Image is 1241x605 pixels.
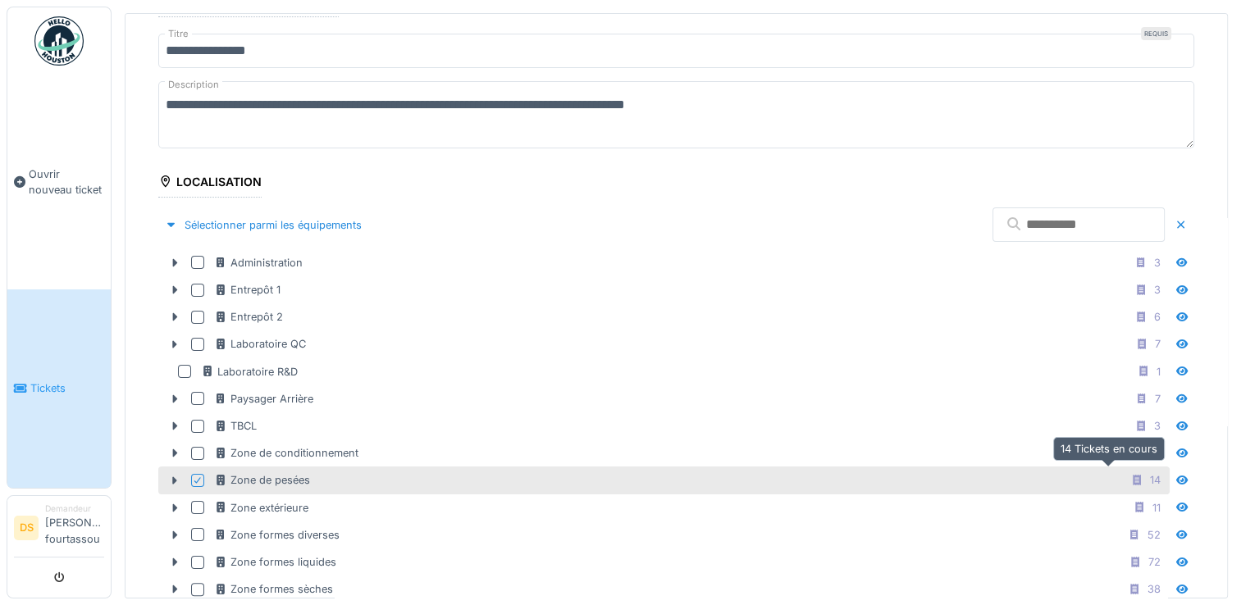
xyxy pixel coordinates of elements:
[14,503,104,557] a: DS Demandeur[PERSON_NAME] fourtassou
[214,445,358,461] div: Zone de conditionnement
[1157,364,1161,380] div: 1
[1148,554,1161,570] div: 72
[45,503,104,553] li: [PERSON_NAME] fourtassou
[158,170,262,198] div: Localisation
[214,391,313,407] div: Paysager Arrière
[214,309,283,325] div: Entrepôt 2
[1053,437,1165,461] div: 14 Tickets en cours
[1147,527,1161,543] div: 52
[165,27,192,41] label: Titre
[29,166,104,198] span: Ouvrir nouveau ticket
[214,255,303,271] div: Administration
[1155,336,1161,352] div: 7
[34,16,84,66] img: Badge_color-CXgf-gQk.svg
[214,472,310,488] div: Zone de pesées
[214,581,333,597] div: Zone formes sèches
[1152,500,1161,516] div: 11
[7,75,111,289] a: Ouvrir nouveau ticket
[1154,309,1161,325] div: 6
[214,282,281,298] div: Entrepôt 1
[45,503,104,515] div: Demandeur
[1141,27,1171,40] div: Requis
[201,364,298,380] div: Laboratoire R&D
[1154,282,1161,298] div: 3
[214,500,308,516] div: Zone extérieure
[1154,255,1161,271] div: 3
[214,336,306,352] div: Laboratoire QC
[14,516,39,540] li: DS
[214,418,257,434] div: TBCL
[1150,472,1161,488] div: 14
[1154,418,1161,434] div: 3
[7,289,111,488] a: Tickets
[30,380,104,396] span: Tickets
[214,527,340,543] div: Zone formes diverses
[165,75,222,95] label: Description
[1155,391,1161,407] div: 7
[1147,581,1161,597] div: 38
[158,214,368,236] div: Sélectionner parmi les équipements
[214,554,336,570] div: Zone formes liquides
